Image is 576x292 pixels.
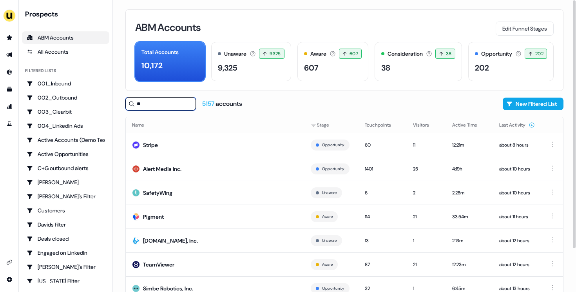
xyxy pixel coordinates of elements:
div: Engaged on LinkedIn [27,249,105,257]
a: Go to Georgia Filter [22,275,109,287]
a: Go to Active Accounts (Demo Test) [22,134,109,146]
span: 5157 [202,100,216,108]
div: Aware [310,50,326,58]
a: Go to Charlotte's Filter [22,190,109,203]
div: 607 [304,62,319,74]
a: Go to outbound experience [3,49,16,61]
span: 202 [535,50,543,58]
a: Go to Deals closed [22,232,109,245]
button: Last Activity [499,118,535,132]
a: Go to 001_Inbound [22,77,109,90]
div: Stage [311,121,352,129]
a: Go to Engaged on LinkedIn [22,247,109,259]
div: 1 [413,237,440,245]
button: Touchpoints [365,118,400,132]
div: Pigment [143,213,164,221]
a: Go to C+G outbound alerts [22,162,109,174]
button: Edit Funnel Stages [496,22,554,36]
div: 114 [365,213,400,221]
div: 002_Outbound [27,94,105,102]
div: All Accounts [27,48,105,56]
div: about 12 hours [499,237,535,245]
div: 10,172 [141,60,163,71]
th: Name [126,117,304,133]
a: All accounts [22,45,109,58]
div: Total Accounts [141,48,179,56]
div: 11 [413,141,440,149]
button: New Filtered List [503,98,563,110]
div: about 10 hours [499,165,535,173]
button: Unaware [322,237,337,244]
div: Prospects [25,9,109,19]
div: 9,325 [218,62,237,74]
a: Go to Customers [22,204,109,217]
a: Go to prospects [3,31,16,44]
button: Aware [322,213,333,220]
div: 2:28m [452,189,487,197]
div: [US_STATE] Filter [27,277,105,285]
button: Unaware [322,189,337,196]
div: 001_Inbound [27,80,105,87]
div: Stripe [143,141,158,149]
button: Aware [322,261,333,268]
div: 1401 [365,165,400,173]
div: 33:54m [452,213,487,221]
div: 202 [475,62,489,74]
div: about 8 hours [499,141,535,149]
div: [PERSON_NAME] [27,178,105,186]
a: Go to templates [3,83,16,96]
div: 21 [413,213,440,221]
a: Go to integrations [3,256,16,268]
span: 9325 [270,50,281,58]
a: Go to attribution [3,100,16,113]
div: 25 [413,165,440,173]
div: 4:19h [452,165,487,173]
div: C+G outbound alerts [27,164,105,172]
a: Go to Charlotte Stone [22,176,109,189]
div: Active Opportunities [27,150,105,158]
a: Go to Davids filter [22,218,109,231]
div: 38 [381,62,390,74]
span: 38 [446,50,452,58]
div: [DOMAIN_NAME], Inc. [143,237,198,245]
h3: ABM Accounts [135,22,201,33]
div: Deals closed [27,235,105,243]
button: Visitors [413,118,438,132]
div: Customers [27,207,105,214]
a: Go to Inbound [3,66,16,78]
a: Go to experiments [3,118,16,130]
div: 12:23m [452,261,487,268]
div: 6 [365,189,400,197]
a: ABM Accounts [22,31,109,44]
span: 607 [350,50,358,58]
a: Go to 004_LinkedIn Ads [22,120,109,132]
div: SafetyWing [143,189,172,197]
div: 87 [365,261,400,268]
a: Go to Active Opportunities [22,148,109,160]
div: 60 [365,141,400,149]
div: Alert Media Inc. [143,165,181,173]
button: Active Time [452,118,487,132]
div: Davids filter [27,221,105,229]
div: Filtered lists [25,67,56,74]
div: 21 [413,261,440,268]
a: Go to 003_Clearbit [22,105,109,118]
div: Consideration [388,50,423,58]
div: about 12 hours [499,261,535,268]
div: 003_Clearbit [27,108,105,116]
div: about 10 hours [499,189,535,197]
button: Opportunity [322,141,344,149]
div: [PERSON_NAME]'s Filter [27,192,105,200]
a: Go to integrations [3,273,16,286]
div: about 11 hours [499,213,535,221]
a: Go to Geneviève's Filter [22,261,109,273]
div: 004_LinkedIn Ads [27,122,105,130]
div: 12:21m [452,141,487,149]
div: 2:13m [452,237,487,245]
div: ABM Accounts [27,34,105,42]
div: Active Accounts (Demo Test) [27,136,105,144]
div: 13 [365,237,400,245]
div: [PERSON_NAME]'s Filter [27,263,105,271]
div: TeamViewer [143,261,174,268]
button: Opportunity [322,165,344,172]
